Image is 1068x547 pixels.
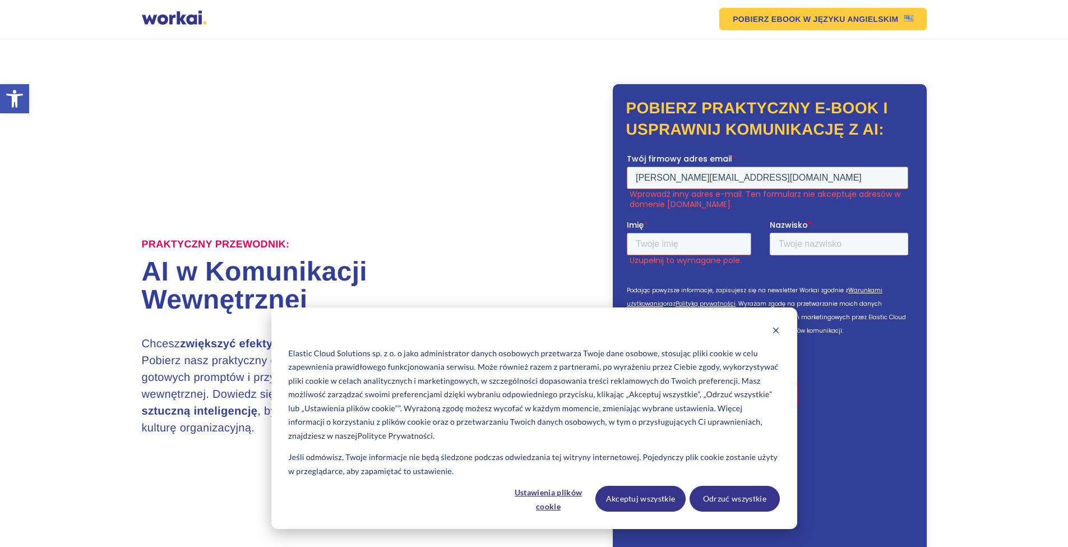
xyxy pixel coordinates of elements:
[142,388,446,417] strong: jak krok po kroku wykorzystać sztuczną inteligencję
[271,307,797,529] div: Cookie banner
[690,486,780,512] button: Odrzuć wszystkie
[626,98,913,140] h2: Pobierz praktyczny e-book i usprawnij komunikację z AI:
[772,325,780,339] button: Dismiss cookie banner
[288,451,779,478] p: Jeśli odmówisz, Twoje informacje nie będą śledzone podczas odwiedzania tej witryny internetowej. ...
[505,486,591,512] button: Ustawienia plików cookie
[288,347,779,443] p: Elastic Cloud Solutions sp. z o. o jako administrator danych osobowych przetwarza Twoje dane osob...
[180,338,486,350] strong: zwiększyć efektywność i zaangażowanie pracowników?
[595,486,686,512] button: Akceptuj wszystkie
[719,8,926,30] a: POBIERZ EBOOKW JĘZYKU ANGIELSKIMUS flag
[142,335,495,436] h3: Chcesz Pobierz nasz praktyczny ebook, pełen konkretnych wskazówek, gotowych promptów i przykładów...
[142,258,534,314] h1: AI w Komunikacji Wewnętrznej
[358,429,435,443] a: Polityce Prywatności.
[904,15,913,21] img: US flag
[142,238,290,251] label: Praktyczny przewodnik:
[733,15,801,23] em: POBIERZ EBOOK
